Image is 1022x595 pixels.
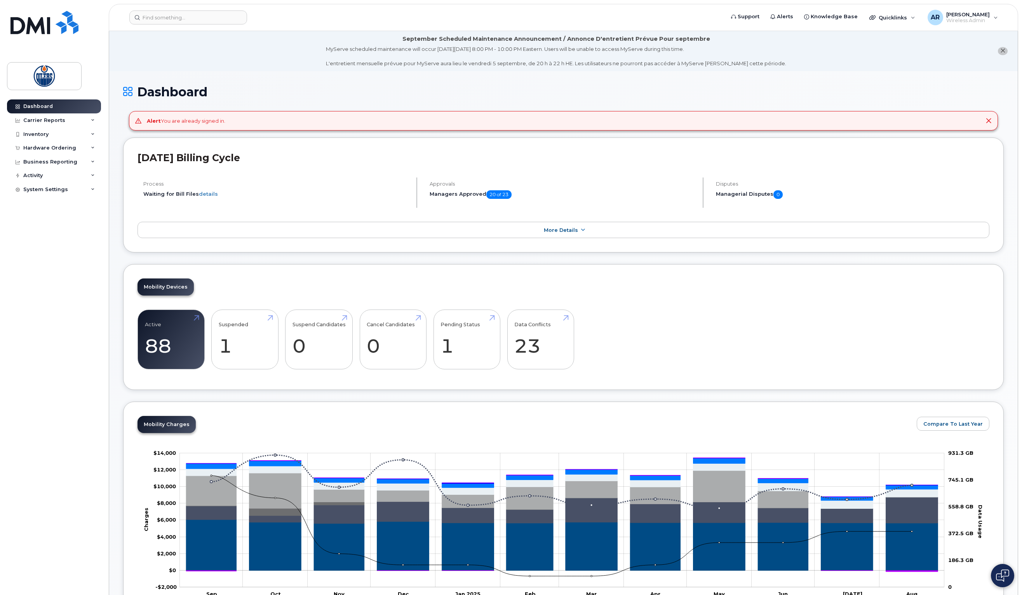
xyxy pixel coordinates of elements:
[923,420,983,428] span: Compare To Last Year
[716,190,989,199] h5: Managerial Disputes
[138,278,194,296] a: Mobility Devices
[186,458,938,572] g: Credits
[138,416,196,433] a: Mobility Charges
[153,483,176,489] g: $0
[948,476,973,482] tspan: 745.1 GB
[948,557,973,563] tspan: 186.3 GB
[773,190,783,199] span: 0
[143,190,410,198] li: Waiting for Bill Files
[157,533,176,539] tspan: $4,000
[157,550,176,556] tspan: $2,000
[948,449,973,456] tspan: 931.3 GB
[153,483,176,489] tspan: $10,000
[402,35,710,43] div: September Scheduled Maintenance Announcement / Annonce D'entretient Prévue Pour septembre
[145,314,197,365] a: Active 88
[157,550,176,556] g: $0
[153,449,176,456] tspan: $14,000
[138,152,989,164] h2: [DATE] Billing Cycle
[155,583,177,590] tspan: -$2,000
[153,466,176,473] tspan: $12,000
[157,517,176,523] tspan: $6,000
[326,45,786,67] div: MyServe scheduled maintenance will occur [DATE][DATE] 8:00 PM - 10:00 PM Eastern. Users will be u...
[147,117,225,125] div: You are already signed in.
[514,314,567,365] a: Data Conflicts 23
[157,500,176,506] g: $0
[544,227,578,233] span: More Details
[147,118,161,124] strong: Alert
[143,181,410,187] h4: Process
[186,520,938,571] g: Rate Plan
[169,567,176,573] tspan: $0
[430,181,696,187] h4: Approvals
[143,508,149,531] tspan: Charges
[917,417,989,431] button: Compare To Last Year
[155,583,177,590] g: $0
[996,569,1009,582] img: Open chat
[948,503,973,509] tspan: 558.8 GB
[186,497,938,523] g: Roaming
[486,190,512,199] span: 20 of 23
[153,466,176,473] g: $0
[716,181,989,187] h4: Disputes
[157,533,176,539] g: $0
[430,190,696,199] h5: Managers Approved
[186,470,938,509] g: Hardware
[948,583,952,590] tspan: 0
[440,314,493,365] a: Pending Status 1
[292,314,346,365] a: Suspend Candidates 0
[998,47,1008,55] button: close notification
[948,530,973,536] tspan: 372.5 GB
[157,517,176,523] g: $0
[978,505,984,538] tspan: Data Usage
[153,449,176,456] g: $0
[123,85,1004,99] h1: Dashboard
[219,314,271,365] a: Suspended 1
[367,314,419,365] a: Cancel Candidates 0
[157,500,176,506] tspan: $8,000
[199,191,218,197] a: details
